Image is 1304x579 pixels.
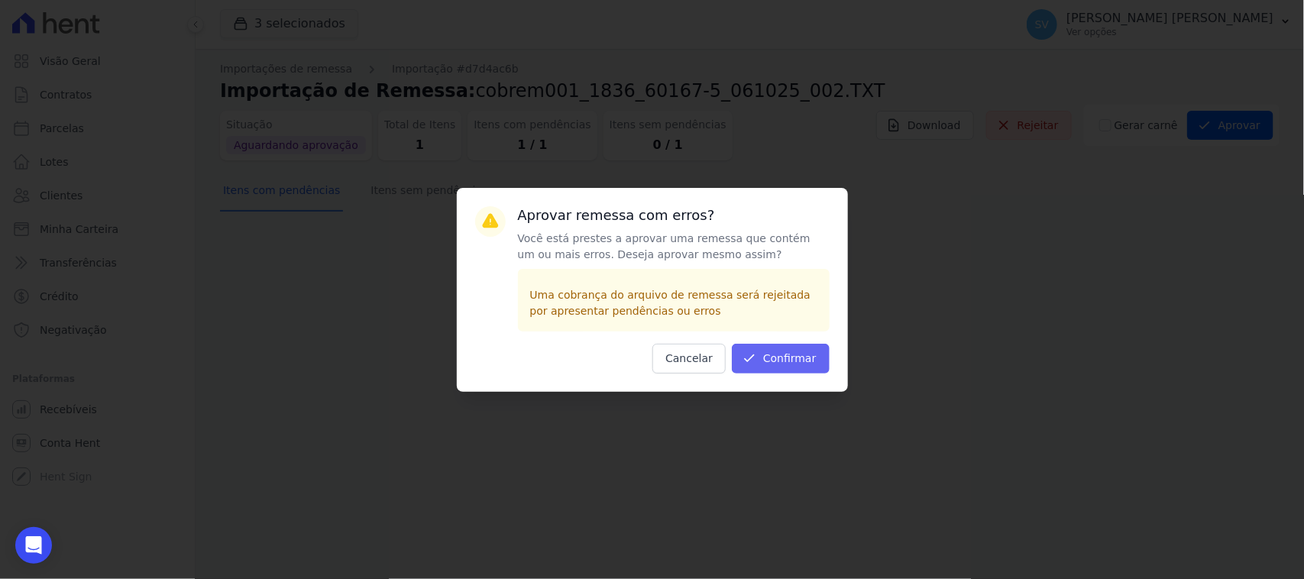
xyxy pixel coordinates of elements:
[518,231,830,263] p: Você está prestes a aprovar uma remessa que contém um ou mais erros. Deseja aprovar mesmo assim?
[652,344,726,374] button: Cancelar
[530,287,817,319] p: Uma cobrança do arquivo de remessa será rejeitada por apresentar pendências ou erros
[518,206,830,225] h3: Aprovar remessa com erros?
[15,527,52,564] div: Open Intercom Messenger
[732,344,830,374] button: Confirmar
